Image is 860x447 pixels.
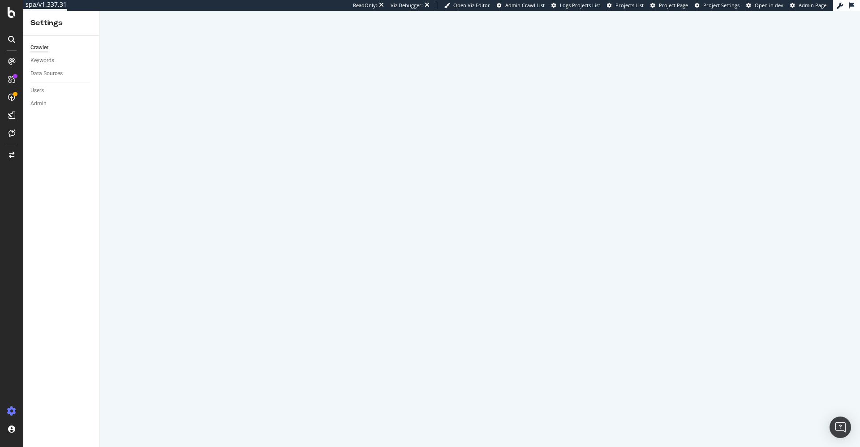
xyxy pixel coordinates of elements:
span: Project Settings [703,2,740,9]
div: Settings [30,18,92,28]
span: Project Page [659,2,688,9]
a: Projects List [607,2,644,9]
span: Admin Crawl List [505,2,545,9]
a: Open Viz Editor [444,2,490,9]
div: Keywords [30,56,54,65]
a: Data Sources [30,69,93,78]
div: Admin [30,99,47,108]
a: Admin [30,99,93,108]
span: Open Viz Editor [453,2,490,9]
a: Logs Projects List [551,2,600,9]
div: Data Sources [30,69,63,78]
a: Keywords [30,56,93,65]
a: Open in dev [746,2,783,9]
a: Users [30,86,93,95]
a: Project Page [650,2,688,9]
div: Crawler [30,43,48,52]
span: Open in dev [755,2,783,9]
a: Crawler [30,43,93,52]
span: Admin Page [799,2,826,9]
div: Open Intercom Messenger [830,417,851,438]
div: Viz Debugger: [391,2,423,9]
a: Project Settings [695,2,740,9]
a: Admin Page [790,2,826,9]
a: Admin Crawl List [497,2,545,9]
span: Projects List [615,2,644,9]
div: ReadOnly: [353,2,377,9]
span: Logs Projects List [560,2,600,9]
div: Users [30,86,44,95]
